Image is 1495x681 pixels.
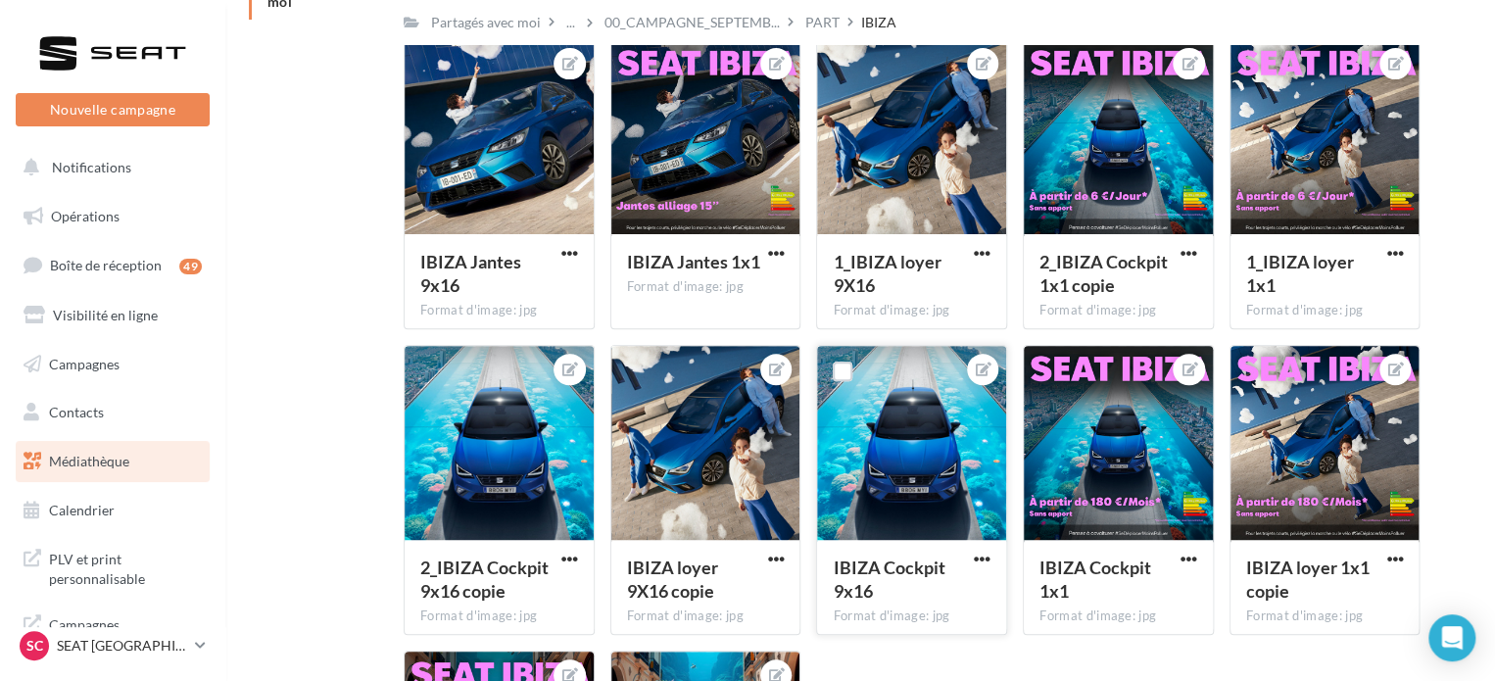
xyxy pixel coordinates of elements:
[420,251,521,296] span: IBIZA Jantes 9x16
[1039,302,1197,319] div: Format d'image: jpg
[627,557,718,602] span: IBIZA loyer 9X16 copie
[1039,251,1168,296] span: 2_IBIZA Cockpit 1x1 copie
[1246,251,1354,296] span: 1_IBIZA loyer 1x1
[12,147,206,188] button: Notifications
[1039,557,1151,602] span: IBIZA Cockpit 1x1
[49,611,202,654] span: Campagnes DataOnDemand
[1246,557,1370,602] span: IBIZA loyer 1x1 copie
[57,636,187,656] p: SEAT [GEOGRAPHIC_DATA]
[12,244,214,286] a: Boîte de réception49
[12,196,214,237] a: Opérations
[420,557,549,602] span: 2_IBIZA Cockpit 9x16 copie
[12,604,214,661] a: Campagnes DataOnDemand
[12,344,214,385] a: Campagnes
[49,546,202,588] span: PLV et print personnalisable
[16,93,210,126] button: Nouvelle campagne
[833,251,940,296] span: 1_IBIZA loyer 9X16
[12,392,214,433] a: Contacts
[420,302,578,319] div: Format d'image: jpg
[51,208,120,224] span: Opérations
[49,453,129,469] span: Médiathèque
[12,490,214,531] a: Calendrier
[49,502,115,518] span: Calendrier
[53,307,158,323] span: Visibilité en ligne
[627,251,760,272] span: IBIZA Jantes 1x1
[627,278,785,296] div: Format d'image: jpg
[604,13,780,32] span: 00_CAMPAGNE_SEPTEMB...
[50,257,162,273] span: Boîte de réception
[861,13,896,32] div: IBIZA
[833,557,944,602] span: IBIZA Cockpit 9x16
[420,608,578,625] div: Format d'image: jpg
[833,302,990,319] div: Format d'image: jpg
[1039,608,1197,625] div: Format d'image: jpg
[627,608,785,625] div: Format d'image: jpg
[49,404,104,420] span: Contacts
[52,159,131,175] span: Notifications
[49,355,120,371] span: Campagnes
[12,441,214,482] a: Médiathèque
[179,259,202,274] div: 49
[1428,614,1475,661] div: Open Intercom Messenger
[805,13,840,32] div: PART
[26,636,43,656] span: SC
[12,295,214,336] a: Visibilité en ligne
[1246,302,1404,319] div: Format d'image: jpg
[833,608,990,625] div: Format d'image: jpg
[431,13,541,32] div: Partagés avec moi
[562,9,579,36] div: ...
[1246,608,1404,625] div: Format d'image: jpg
[12,538,214,596] a: PLV et print personnalisable
[16,627,210,664] a: SC SEAT [GEOGRAPHIC_DATA]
